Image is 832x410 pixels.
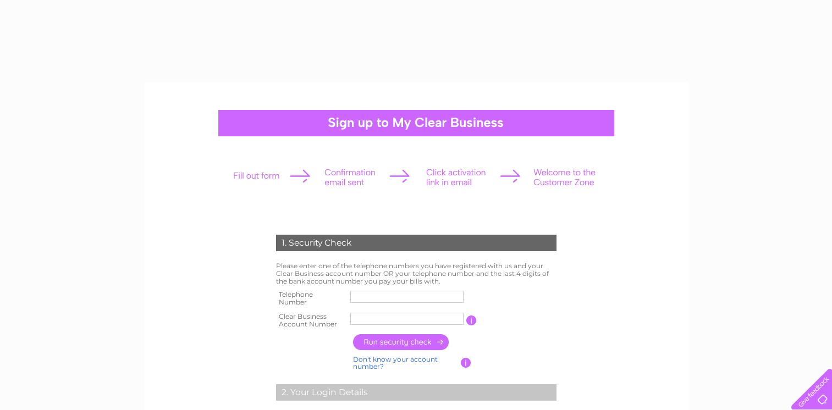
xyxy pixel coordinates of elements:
[276,235,556,251] div: 1. Security Check
[273,259,559,287] td: Please enter one of the telephone numbers you have registered with us and your Clear Business acc...
[273,309,348,331] th: Clear Business Account Number
[466,315,477,325] input: Information
[353,355,438,371] a: Don't know your account number?
[273,287,348,309] th: Telephone Number
[276,384,556,401] div: 2. Your Login Details
[461,358,471,368] input: Information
